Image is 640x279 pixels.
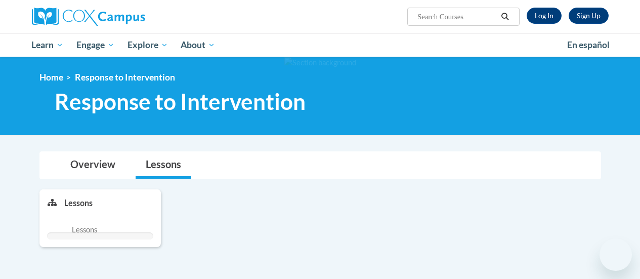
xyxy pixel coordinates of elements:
a: Overview [60,152,125,179]
span: Lessons [72,224,97,235]
span: About [181,39,215,51]
i:  [500,13,509,21]
img: Section background [284,57,356,68]
input: Search Courses [416,11,497,23]
span: Response to Intervention [55,88,306,115]
a: Register [569,8,609,24]
a: About [174,33,222,57]
span: En español [567,39,610,50]
img: Cox Campus [32,8,145,26]
a: Explore [121,33,175,57]
div: Main menu [24,33,616,57]
a: Cox Campus [32,8,214,26]
button: Search [497,11,513,23]
a: Home [39,72,63,83]
span: Learn [31,39,63,51]
a: Learn [25,33,70,57]
a: Lessons [136,152,191,179]
span: Response to Intervention [75,72,175,83]
a: Engage [70,33,121,57]
span: Explore [127,39,168,51]
a: Log In [527,8,562,24]
iframe: Button to launch messaging window [600,238,632,271]
p: Lessons [64,197,93,209]
a: En español [561,34,616,56]
span: Engage [76,39,114,51]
